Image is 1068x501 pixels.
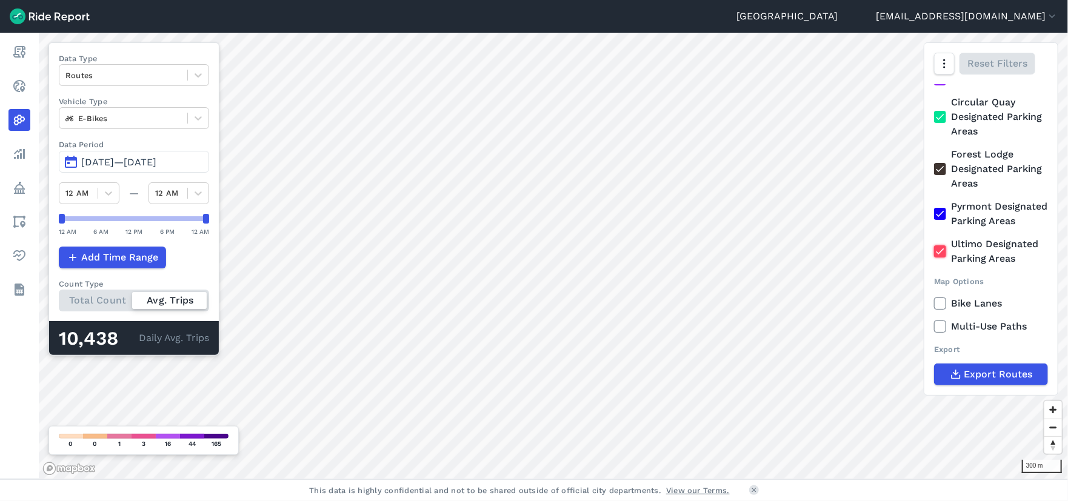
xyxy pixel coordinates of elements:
[59,151,209,173] button: [DATE]—[DATE]
[81,250,158,265] span: Add Time Range
[967,56,1027,71] span: Reset Filters
[1044,401,1062,419] button: Zoom in
[934,363,1048,385] button: Export Routes
[934,237,1048,266] label: Ultimo Designated Parking Areas
[934,95,1048,139] label: Circular Quay Designated Parking Areas
[8,177,30,199] a: Policy
[8,211,30,233] a: Areas
[8,75,30,97] a: Realtime
[8,279,30,300] a: Datasets
[59,96,209,107] label: Vehicle Type
[192,226,209,237] div: 12 AM
[81,156,156,168] span: [DATE]—[DATE]
[876,9,1058,24] button: [EMAIL_ADDRESS][DOMAIN_NAME]
[10,8,90,24] img: Ride Report
[39,33,1068,479] canvas: Map
[49,321,219,355] div: Daily Avg. Trips
[42,462,96,476] a: Mapbox logo
[59,139,209,150] label: Data Period
[934,343,1048,355] div: Export
[126,226,143,237] div: 12 PM
[119,186,149,201] div: —
[93,226,108,237] div: 6 AM
[59,278,209,290] div: Count Type
[666,485,730,496] a: View our Terms.
[934,319,1048,334] label: Multi-Use Paths
[736,9,838,24] a: [GEOGRAPHIC_DATA]
[59,53,209,64] label: Data Type
[8,41,30,63] a: Report
[934,199,1048,228] label: Pyrmont Designated Parking Areas
[160,226,175,237] div: 6 PM
[8,245,30,267] a: Health
[964,367,1033,382] span: Export Routes
[1044,436,1062,454] button: Reset bearing to north
[59,226,76,237] div: 12 AM
[934,296,1048,311] label: Bike Lanes
[934,147,1048,191] label: Forest Lodge Designated Parking Areas
[960,53,1035,75] button: Reset Filters
[8,143,30,165] a: Analyze
[1044,419,1062,436] button: Zoom out
[1022,460,1062,473] div: 300 m
[59,247,166,268] button: Add Time Range
[8,109,30,131] a: Heatmaps
[934,276,1048,287] div: Map Options
[59,331,139,347] div: 10,438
